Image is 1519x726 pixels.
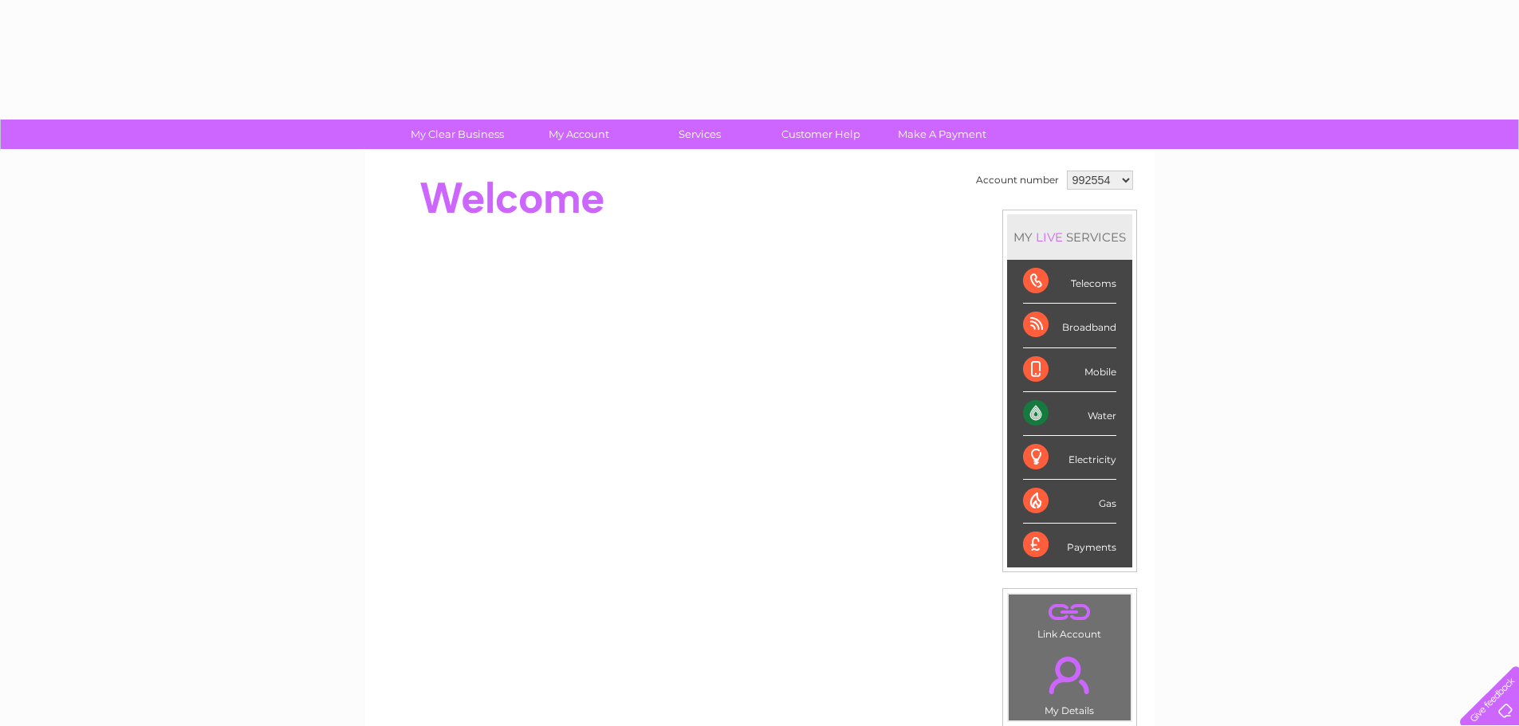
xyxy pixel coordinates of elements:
[876,120,1008,149] a: Make A Payment
[634,120,765,149] a: Services
[1023,260,1116,304] div: Telecoms
[1023,348,1116,392] div: Mobile
[1013,598,1127,626] a: .
[1007,214,1132,260] div: MY SERVICES
[1013,647,1127,703] a: .
[1023,392,1116,436] div: Water
[1033,230,1066,245] div: LIVE
[972,167,1063,194] td: Account number
[1023,480,1116,524] div: Gas
[1008,643,1131,721] td: My Details
[1023,524,1116,567] div: Payments
[1008,594,1131,644] td: Link Account
[755,120,887,149] a: Customer Help
[513,120,644,149] a: My Account
[392,120,523,149] a: My Clear Business
[1023,304,1116,347] div: Broadband
[1023,436,1116,480] div: Electricity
